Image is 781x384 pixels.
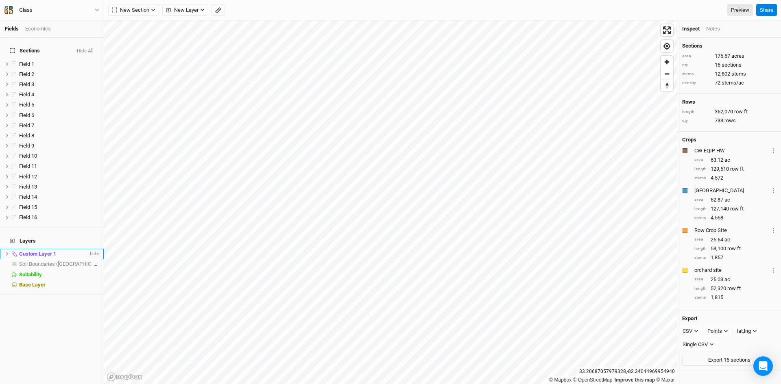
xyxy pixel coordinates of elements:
div: Field 3 [19,81,99,88]
div: area [694,276,707,282]
div: 176.67 [682,52,776,60]
span: New Layer [166,6,199,14]
span: Field 5 [19,102,34,108]
a: Preview [727,4,753,16]
div: qty [682,62,711,68]
button: New Section [108,4,159,16]
div: 4,572 [694,174,776,182]
div: Field 16 [19,214,99,221]
span: Zoom out [661,68,673,80]
div: 4,558 [694,214,776,221]
button: Points [704,325,732,337]
div: stems [682,71,711,77]
button: Enter fullscreen [661,24,673,36]
span: row ft [730,205,744,213]
div: Row Crop SIte [694,227,769,234]
h4: Layers [5,233,99,249]
div: Suitability [19,271,99,278]
div: 1,815 [694,294,776,301]
span: ac [724,196,730,204]
div: 12,802 [682,70,776,78]
div: 25.64 [694,236,776,243]
div: Field 5 [19,102,99,108]
div: length [694,246,707,252]
div: Soil Boundaries (US) [19,261,99,267]
div: Notes [706,25,720,33]
div: Field 2 [19,71,99,78]
div: Field 15 [19,204,99,210]
span: Sections [10,48,40,54]
span: Field 10 [19,153,37,159]
a: Mapbox [549,377,572,383]
div: length [694,166,707,172]
a: Fields [5,26,19,32]
div: Field 11 [19,163,99,169]
button: Share [756,4,777,16]
div: stems [694,175,707,181]
button: Shortcut: M [212,4,225,16]
span: New Section [112,6,149,14]
div: Field 4 [19,91,99,98]
span: ac [724,236,730,243]
span: Field 8 [19,132,34,139]
a: Maxar [656,377,675,383]
h4: Export [682,315,776,322]
span: Field 7 [19,122,34,128]
div: qty [682,118,711,124]
span: row ft [734,108,748,115]
span: Suitability [19,271,42,278]
div: 72 [682,79,776,87]
span: Field 15 [19,204,37,210]
span: acres [731,52,744,60]
div: lat,lng [737,327,751,335]
h4: Crops [682,137,696,143]
button: Find my location [661,40,673,52]
div: Glass [19,6,33,14]
div: Points [707,327,722,335]
div: Field 6 [19,112,99,119]
button: New Layer [162,4,208,16]
span: stems [731,70,746,78]
div: area [694,236,707,243]
button: Single CSV [679,338,718,351]
span: row ft [730,165,744,173]
div: Field 9 [19,143,99,149]
span: stems/ac [722,79,744,87]
div: 33.20687057979328 , -82.34044969954940 [577,367,677,376]
div: Economics [25,25,51,33]
div: area [682,53,711,59]
div: Field 7 [19,122,99,129]
div: stems [694,215,707,221]
span: Soil Boundaries ([GEOGRAPHIC_DATA]) [19,261,109,267]
button: Zoom in [661,56,673,68]
div: CSV [683,327,692,335]
div: length [694,286,707,292]
span: row ft [727,285,741,292]
div: 53,100 [694,245,776,252]
span: Field 16 [19,214,37,220]
span: sections [722,61,742,69]
div: Inspect [682,25,700,33]
span: rows [724,117,736,124]
span: hide [88,249,99,259]
button: CSV [679,325,702,337]
div: density [682,80,711,86]
span: Field 14 [19,194,37,200]
div: orchard site [694,267,769,274]
div: Field 12 [19,174,99,180]
span: ac [724,156,730,164]
div: 25.03 [694,276,776,283]
div: 16 [682,61,776,69]
a: OpenStreetMap [573,377,613,383]
button: lat,lng [733,325,761,337]
div: 733 [682,117,776,124]
a: Improve this map [615,377,655,383]
div: Field 10 [19,153,99,159]
div: Field 8 [19,132,99,139]
button: Reset bearing to north [661,80,673,91]
div: Fallow Field [694,187,769,194]
div: Single CSV [683,341,708,349]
